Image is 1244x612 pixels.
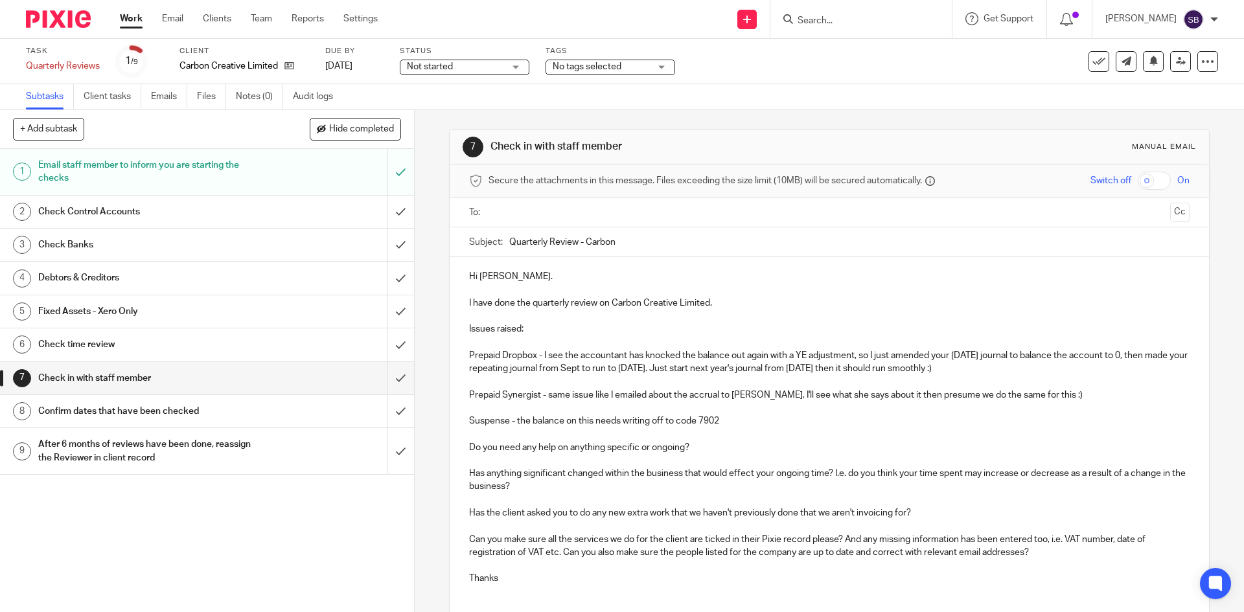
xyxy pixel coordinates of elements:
[310,118,401,140] button: Hide completed
[84,84,141,109] a: Client tasks
[251,12,272,25] a: Team
[13,369,31,387] div: 7
[38,302,262,321] h1: Fixed Assets - Xero Only
[469,441,1189,454] p: Do you need any help on anything specific or ongoing?
[469,206,483,219] label: To:
[26,84,74,109] a: Subtasks
[469,270,1189,297] p: Hi [PERSON_NAME].
[1177,174,1190,187] span: On
[38,402,262,421] h1: Confirm dates that have been checked
[463,137,483,157] div: 7
[400,46,529,56] label: Status
[38,435,262,468] h1: After 6 months of reviews have been done, reassign the Reviewer in client record
[13,269,31,288] div: 4
[489,174,922,187] span: Secure the attachments in this message. Files exceeding the size limit (10MB) will be secured aut...
[26,10,91,28] img: Pixie
[13,118,84,140] button: + Add subtask
[38,155,262,188] h1: Email staff member to inform you are starting the checks
[469,323,1189,335] p: Issues raised:
[1132,142,1196,152] div: Manual email
[13,335,31,354] div: 6
[796,16,913,27] input: Search
[546,46,675,56] label: Tags
[469,349,1189,376] p: Prepaid Dropbox - I see the accountant has knocked the balance out again with a YE adjustment, so...
[325,62,352,71] span: [DATE]
[26,46,100,56] label: Task
[203,12,231,25] a: Clients
[469,572,1189,585] p: Thanks
[329,124,394,135] span: Hide completed
[1183,9,1204,30] img: svg%3E
[325,46,384,56] label: Due by
[38,235,262,255] h1: Check Banks
[151,84,187,109] a: Emails
[236,84,283,109] a: Notes (0)
[179,46,309,56] label: Client
[293,84,343,109] a: Audit logs
[469,414,1189,427] p: Suspense - the balance on this needs writing off to code 7902
[125,54,138,69] div: 1
[26,60,100,73] div: Quarterly Reviews
[1170,203,1190,222] button: Cc
[469,533,1189,560] p: Can you make sure all the services we do for the client are ticked in their Pixie record please? ...
[13,236,31,254] div: 3
[292,12,324,25] a: Reports
[490,140,857,153] h1: Check in with staff member
[13,302,31,321] div: 5
[38,268,262,288] h1: Debtors & Creditors
[38,202,262,221] h1: Check Control Accounts
[120,12,143,25] a: Work
[38,368,262,388] h1: Check in with staff member
[197,84,226,109] a: Files
[179,60,278,73] p: Carbon Creative Limited
[469,506,1189,519] p: Has the client asked you to do any new extra work that we haven't previously done that we aren't ...
[13,203,31,221] div: 2
[407,62,453,71] span: Not started
[469,389,1189,402] p: Prepaid Synergist - same issue like I emailed about the accrual to [PERSON_NAME], I'll see what s...
[13,442,31,460] div: 9
[553,62,621,71] span: No tags selected
[13,402,31,420] div: 8
[469,467,1189,493] p: Has anything significant changed within the business that would effect your ongoing time? I.e. do...
[162,12,183,25] a: Email
[13,163,31,181] div: 1
[38,335,262,354] h1: Check time review
[343,12,378,25] a: Settings
[469,236,503,249] label: Subject:
[1105,12,1177,25] p: [PERSON_NAME]
[469,297,1189,310] p: I have done the quarterly review on Carbon Creative Limited.
[131,58,138,65] small: /9
[1090,174,1131,187] span: Switch off
[984,14,1033,23] span: Get Support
